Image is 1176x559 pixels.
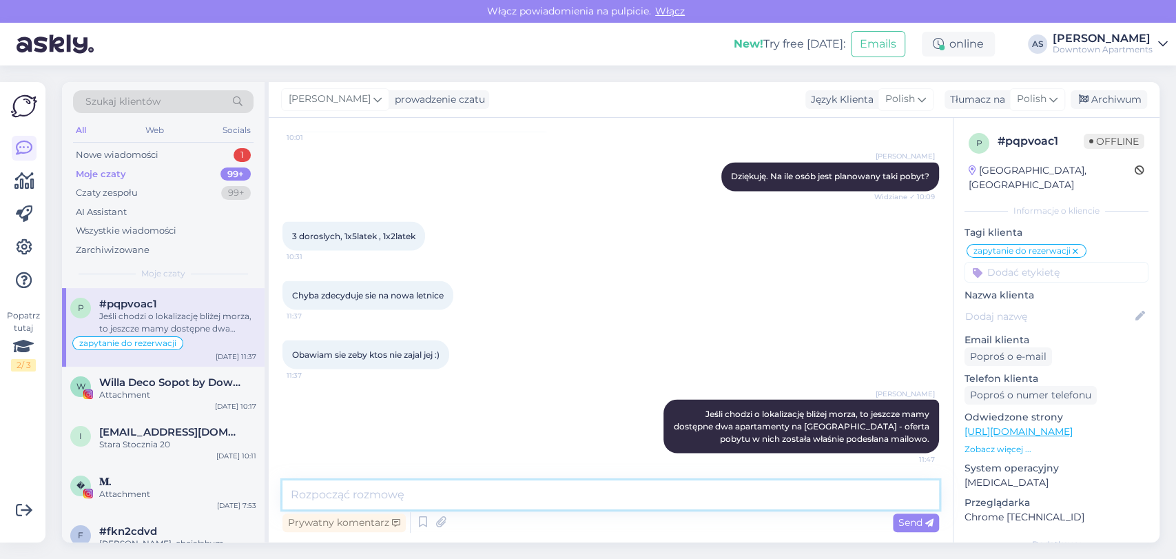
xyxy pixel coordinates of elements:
[898,516,933,529] span: Send
[964,538,1148,551] div: Dodatkowy
[287,310,338,321] span: 11:37
[282,514,406,532] div: Prywatny komentarz
[964,225,1148,240] p: Tagi klienta
[883,454,935,464] span: 11:47
[1053,33,1153,44] div: [PERSON_NAME]
[885,92,915,107] span: Polish
[998,133,1084,150] div: # pqpvoac1
[76,480,85,491] span: �
[99,310,256,335] div: Jeśli chodzi o lokalizację bliżej morza, to jeszcze mamy dostępne dwa apartamenty na [GEOGRAPHIC_...
[78,303,84,313] span: p
[874,192,935,202] span: Widziane ✓ 10:09
[1071,90,1147,109] div: Archiwum
[734,37,763,50] b: New!
[76,148,158,162] div: Nowe wiadomości
[945,92,1005,107] div: Tłumacz na
[964,410,1148,425] p: Odwiedzone strony
[76,243,149,257] div: Zarchiwizowane
[221,186,251,200] div: 99+
[964,205,1148,217] div: Informacje o kliencie
[651,5,689,17] span: Włącz
[76,186,138,200] div: Czaty zespołu
[969,163,1135,192] div: [GEOGRAPHIC_DATA], [GEOGRAPHIC_DATA]
[76,381,85,392] span: W
[964,262,1148,283] input: Dodać etykietę
[141,267,185,280] span: Moje czaty
[964,386,1097,405] div: Poproś o numer telefonu
[964,372,1148,386] p: Telefon klienta
[1053,33,1168,55] a: [PERSON_NAME]Downtown Apartments
[99,525,157,538] span: #fkn2cdvd
[292,289,444,300] span: Chyba zdecyduje sie na nowa letnice
[1084,134,1144,149] span: Offline
[292,349,440,359] span: Obawiam sie zeby ktos nie zajal jej :)
[964,288,1148,303] p: Nazwa klienta
[851,31,905,57] button: Emails
[1053,44,1153,55] div: Downtown Apartments
[965,309,1133,324] input: Dodaj nazwę
[79,431,82,441] span: i
[76,167,126,181] div: Moje czaty
[79,339,176,347] span: zapytanie do rezerwacji
[76,205,127,219] div: AI Assistant
[976,138,982,148] span: p
[99,476,112,488] span: 𝐌.
[289,92,371,107] span: [PERSON_NAME]
[11,93,37,119] img: Askly Logo
[11,309,36,372] div: Popatrz tutaj
[964,510,1148,525] p: Chrome [TECHNICAL_ID]
[76,224,176,238] div: Wszystkie wiadomości
[805,92,874,107] div: Język Klienta
[220,167,251,181] div: 99+
[1017,92,1046,107] span: Polish
[964,496,1148,510] p: Przeglądarka
[734,36,845,52] div: Try free [DATE]:
[964,347,1052,366] div: Poproś o e-mail
[11,359,36,372] div: 2 / 3
[1028,34,1047,54] div: AS
[973,247,1071,255] span: zapytanie do rezerwacji
[389,92,485,107] div: prowadzenie czatu
[287,251,338,261] span: 10:31
[73,121,89,139] div: All
[287,369,338,380] span: 11:37
[85,94,161,109] span: Szukaj klientów
[99,438,256,451] div: Stara Stocznia 20
[99,426,243,438] span: ibritanchuk@gmail.com
[99,376,243,389] span: Willa Deco Sopot by Downtown Apartments
[674,408,931,443] span: Jeśli chodzi o lokalizację bliżej morza, to jeszcze mamy dostępne dwa apartamenty na [GEOGRAPHIC_...
[99,298,157,310] span: #pqpvoac1
[876,388,935,398] span: [PERSON_NAME]
[922,32,995,57] div: online
[964,425,1073,438] a: [URL][DOMAIN_NAME]
[292,230,415,241] span: 3 doroslych, 1x5latek , 1x2latek
[99,389,256,401] div: Attachment
[731,171,929,181] span: Dziękuję. Na ile osób jest planowany taki pobyt?
[964,476,1148,490] p: [MEDICAL_DATA]
[234,148,251,162] div: 1
[964,333,1148,347] p: Email klienta
[215,401,256,411] div: [DATE] 10:17
[216,451,256,461] div: [DATE] 10:11
[876,151,935,161] span: [PERSON_NAME]
[78,530,83,540] span: f
[964,443,1148,456] p: Zobacz więcej ...
[220,121,254,139] div: Socials
[143,121,167,139] div: Web
[287,132,338,143] span: 10:01
[216,352,256,362] div: [DATE] 11:37
[217,500,256,511] div: [DATE] 7:53
[99,488,256,500] div: Attachment
[964,461,1148,476] p: System operacyjny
